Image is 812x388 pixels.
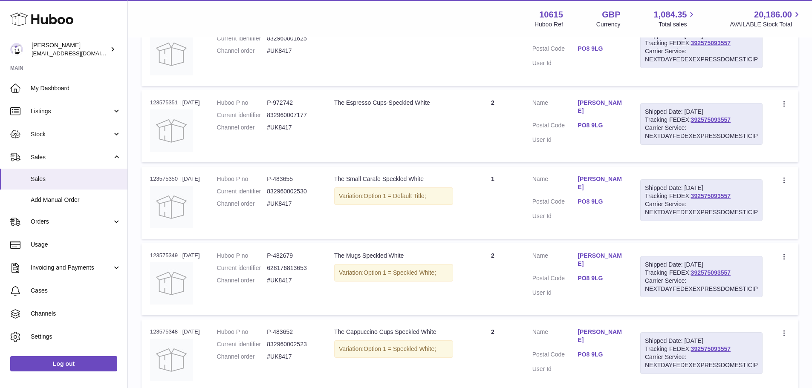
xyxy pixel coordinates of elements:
dt: Name [532,328,578,346]
div: Shipped Date: [DATE] [645,261,758,269]
span: Invoicing and Payments [31,264,112,272]
dt: Channel order [217,200,267,208]
img: no-photo.jpg [150,339,193,381]
dt: Name [532,99,578,117]
dt: Channel order [217,353,267,361]
dt: Current identifier [217,111,267,119]
td: 5 [462,14,524,86]
span: Listings [31,107,112,115]
dd: #UK8417 [267,276,317,285]
span: [EMAIL_ADDRESS][DOMAIN_NAME] [32,50,125,57]
div: 123575348 | [DATE] [150,328,200,336]
span: My Dashboard [31,84,121,92]
div: Carrier Service: NEXTDAYFEDEXEXPRESSDOMESTICIP [645,124,758,140]
div: Shipped Date: [DATE] [645,108,758,116]
div: The Mugs Speckled White [334,252,453,260]
dt: Current identifier [217,340,267,348]
span: Usage [31,241,121,249]
dt: User Id [532,136,578,144]
span: Orders [31,218,112,226]
a: 392575093557 [691,116,731,123]
dd: P-482679 [267,252,317,260]
span: Option 1 = Speckled White; [364,345,436,352]
dt: Postal Code [532,121,578,132]
div: The Cappuccino Cups Speckled White [334,328,453,336]
span: Add Manual Order [31,196,121,204]
td: 2 [462,243,524,315]
a: PO8 9LG [578,45,623,53]
dt: Postal Code [532,351,578,361]
a: 392575093557 [691,40,731,46]
span: Channels [31,310,121,318]
span: Settings [31,333,121,341]
dd: 628176813653 [267,264,317,272]
dt: User Id [532,289,578,297]
div: Tracking FEDEX: [640,256,763,298]
a: 20,186.00 AVAILABLE Stock Total [730,9,802,29]
a: PO8 9LG [578,274,623,282]
dt: Huboo P no [217,99,267,107]
a: PO8 9LG [578,198,623,206]
dt: Channel order [217,47,267,55]
div: The Espresso Cups-Speckled White [334,99,453,107]
dt: Huboo P no [217,175,267,183]
dd: #UK8417 [267,124,317,132]
div: Shipped Date: [DATE] [645,184,758,192]
span: Option 1 = Speckled White; [364,269,436,276]
strong: 10615 [539,9,563,20]
dt: Huboo P no [217,328,267,336]
a: 1,084.35 Total sales [654,9,697,29]
div: 123575349 | [DATE] [150,252,200,259]
div: Carrier Service: NEXTDAYFEDEXEXPRESSDOMESTICIP [645,200,758,216]
dd: 832960002523 [267,340,317,348]
span: AVAILABLE Stock Total [730,20,802,29]
dt: User Id [532,212,578,220]
div: Variation: [334,187,453,205]
dt: Postal Code [532,45,578,55]
div: 123575351 | [DATE] [150,99,200,106]
img: no-photo.jpg [150,109,193,152]
dd: #UK8417 [267,47,317,55]
dt: Channel order [217,124,267,132]
span: 20,186.00 [754,9,792,20]
div: Carrier Service: NEXTDAYFEDEXEXPRESSDOMESTICIP [645,353,758,369]
dd: #UK8417 [267,353,317,361]
div: Variation: [334,264,453,282]
div: Shipped Date: [DATE] [645,337,758,345]
a: Log out [10,356,117,371]
dt: Postal Code [532,274,578,285]
div: Huboo Ref [535,20,563,29]
a: [PERSON_NAME] [578,175,623,191]
a: 392575093557 [691,269,731,276]
dd: P-972742 [267,99,317,107]
a: PO8 9LG [578,121,623,129]
a: PO8 9LG [578,351,623,359]
div: Tracking FEDEX: [640,179,763,221]
div: Tracking FEDEX: [640,27,763,69]
dd: P-483652 [267,328,317,336]
dd: 832960001625 [267,34,317,43]
div: [PERSON_NAME] [32,41,108,57]
span: 1,084.35 [654,9,687,20]
div: The Small Carafe Speckled White [334,175,453,183]
dd: 832960002530 [267,187,317,195]
span: Cases [31,287,121,295]
img: no-photo.jpg [150,186,193,228]
dd: #UK8417 [267,200,317,208]
a: [PERSON_NAME] [578,252,623,268]
span: Option 1 = Default Title; [364,193,426,199]
a: [PERSON_NAME] [578,99,623,115]
span: Sales [31,175,121,183]
dt: Current identifier [217,34,267,43]
dt: User Id [532,59,578,67]
a: 392575093557 [691,193,731,199]
dt: Current identifier [217,264,267,272]
td: 1 [462,167,524,239]
div: Variation: [334,340,453,358]
dt: Name [532,175,578,193]
img: internalAdmin-10615@internal.huboo.com [10,43,23,56]
div: Carrier Service: NEXTDAYFEDEXEXPRESSDOMESTICIP [645,277,758,293]
div: Carrier Service: NEXTDAYFEDEXEXPRESSDOMESTICIP [645,47,758,63]
div: 123575350 | [DATE] [150,175,200,183]
img: no-photo.jpg [150,33,193,75]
